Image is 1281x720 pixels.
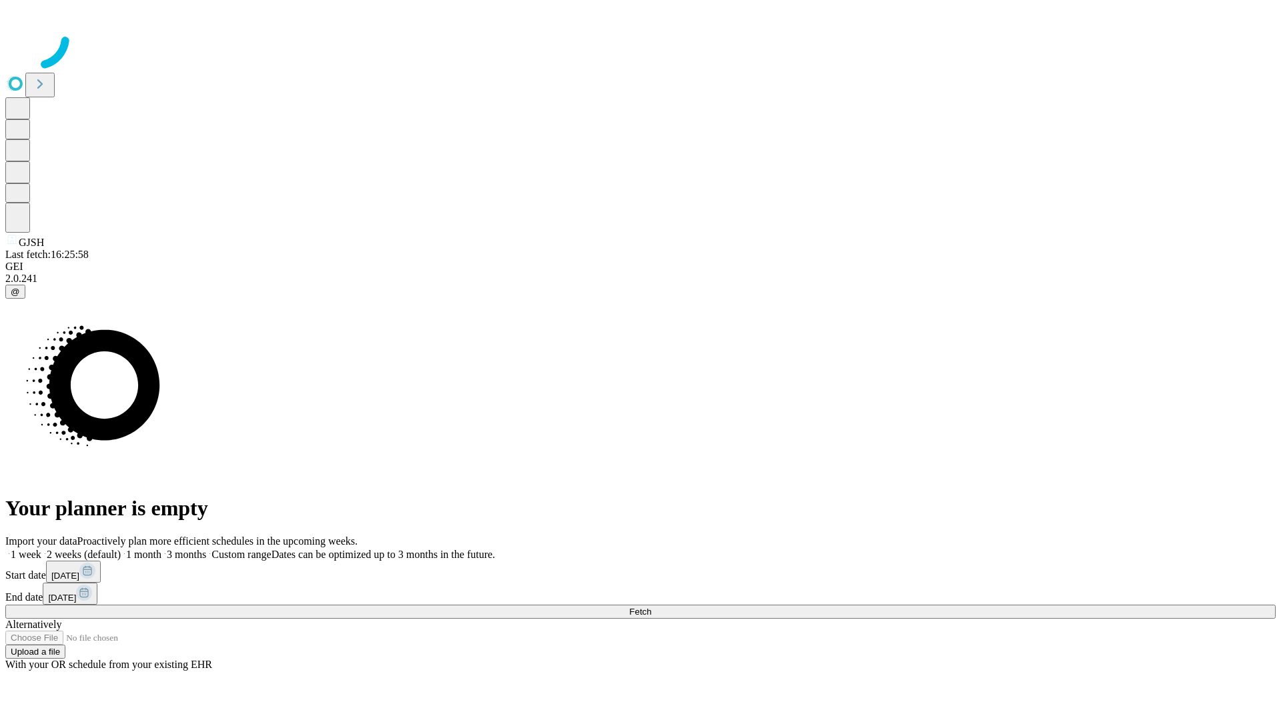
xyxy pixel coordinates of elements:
[48,593,76,603] span: [DATE]
[5,619,61,630] span: Alternatively
[47,549,121,560] span: 2 weeks (default)
[5,249,89,260] span: Last fetch: 16:25:58
[5,659,212,670] span: With your OR schedule from your existing EHR
[211,549,271,560] span: Custom range
[126,549,161,560] span: 1 month
[19,237,44,248] span: GJSH
[167,549,206,560] span: 3 months
[272,549,495,560] span: Dates can be optimized up to 3 months in the future.
[629,607,651,617] span: Fetch
[51,571,79,581] span: [DATE]
[43,583,97,605] button: [DATE]
[5,285,25,299] button: @
[5,273,1276,285] div: 2.0.241
[5,561,1276,583] div: Start date
[46,561,101,583] button: [DATE]
[5,496,1276,521] h1: Your planner is empty
[5,535,77,547] span: Import your data
[5,261,1276,273] div: GEI
[5,583,1276,605] div: End date
[5,605,1276,619] button: Fetch
[77,535,358,547] span: Proactively plan more efficient schedules in the upcoming weeks.
[11,287,20,297] span: @
[11,549,41,560] span: 1 week
[5,645,65,659] button: Upload a file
